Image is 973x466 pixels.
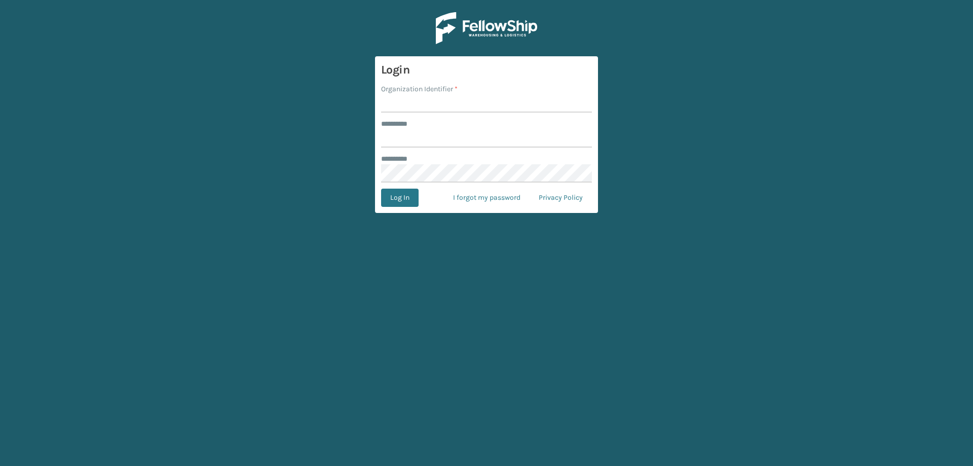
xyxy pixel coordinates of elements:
h3: Login [381,62,592,78]
label: Organization Identifier [381,84,458,94]
a: Privacy Policy [530,189,592,207]
a: I forgot my password [444,189,530,207]
button: Log In [381,189,419,207]
img: Logo [436,12,537,44]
